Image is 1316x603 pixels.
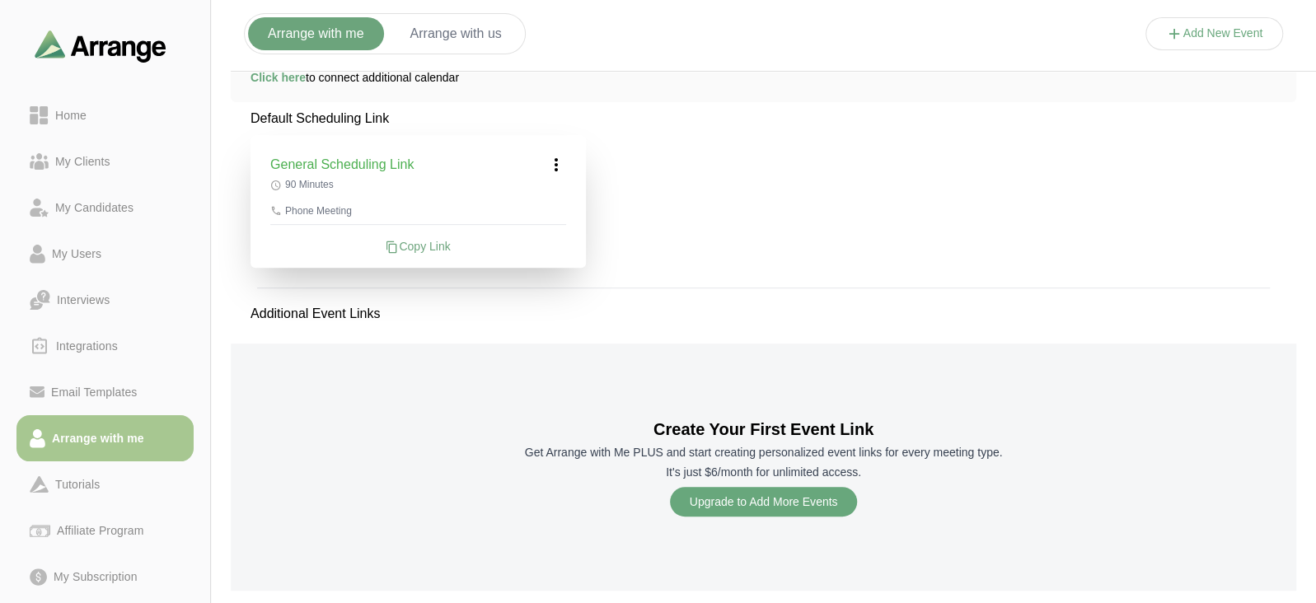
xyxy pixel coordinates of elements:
[16,415,194,461] a: Arrange with me
[231,284,400,344] p: Additional Event Links
[49,198,140,217] div: My Candidates
[16,507,194,554] a: Affiliate Program
[16,323,194,369] a: Integrations
[16,185,194,231] a: My Candidates
[525,464,1003,480] p: It's just $6/month for unlimited access.
[251,71,306,84] span: Click here
[45,428,151,448] div: Arrange with me
[251,109,586,129] p: Default Scheduling Link
[16,369,194,415] a: Email Templates
[16,554,194,600] a: My Subscription
[49,336,124,356] div: Integrations
[670,487,858,517] button: Upgrade to Add More Events
[50,521,150,540] div: Affiliate Program
[525,418,1003,441] h2: Create Your First Event Link
[49,105,93,125] div: Home
[35,30,166,62] img: arrangeai-name-small-logo.4d2b8aee.svg
[270,178,566,191] p: 90 Minutes
[248,17,384,50] button: Arrange with me
[16,231,194,277] a: My Users
[44,382,143,402] div: Email Templates
[16,92,194,138] a: Home
[16,138,194,185] a: My Clients
[251,69,459,86] p: to connect additional calendar
[16,461,194,507] a: Tutorials
[525,444,1003,460] p: Get Arrange with Me PLUS and start creating personalized event links for every meeting type.
[270,204,566,217] p: Phone Meeting
[391,17,522,50] button: Arrange with us
[49,474,106,494] div: Tutorials
[50,290,116,310] div: Interviews
[47,567,144,587] div: My Subscription
[1145,17,1284,50] button: Add New Event
[45,244,108,264] div: My Users
[49,152,117,171] div: My Clients
[16,277,194,323] a: Interviews
[270,238,566,255] div: Copy Link
[270,155,414,175] h3: General Scheduling Link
